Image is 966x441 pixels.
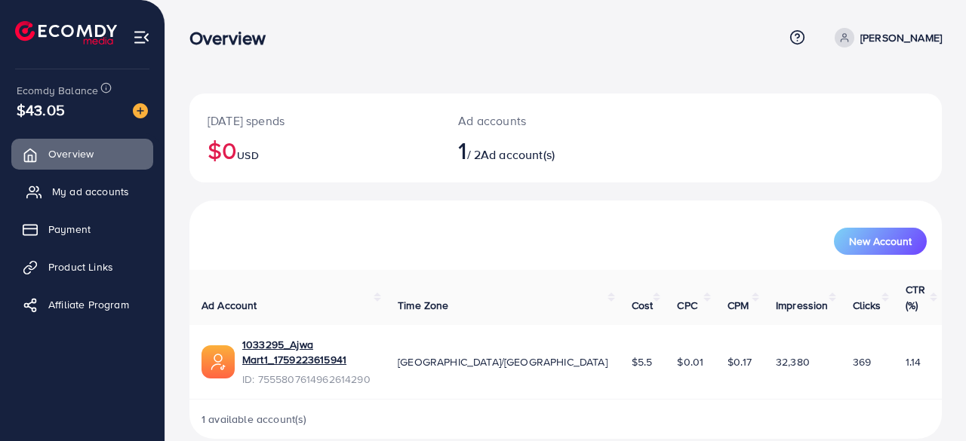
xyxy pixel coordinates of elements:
[398,354,608,369] span: [GEOGRAPHIC_DATA]/[GEOGRAPHIC_DATA]
[48,259,113,274] span: Product Links
[481,146,555,163] span: Ad account(s)
[829,28,942,47] a: [PERSON_NAME]
[677,354,703,369] span: $0.01
[15,21,117,44] img: logo
[208,136,422,164] h2: $0
[17,99,65,121] span: $43.05
[458,136,610,164] h2: / 2
[48,146,94,161] span: Overview
[458,112,610,130] p: Ad accounts
[133,29,150,46] img: menu
[202,412,307,427] span: 1 available account(s)
[860,29,942,47] p: [PERSON_NAME]
[906,282,925,312] span: CTR (%)
[208,112,422,130] p: [DATE] spends
[242,372,374,387] span: ID: 7555807614962614290
[11,252,153,282] a: Product Links
[728,354,752,369] span: $0.17
[242,337,374,368] a: 1033295_Ajwa Mart1_1759223615941
[52,184,129,199] span: My ad accounts
[853,298,881,313] span: Clicks
[776,354,810,369] span: 32,380
[776,298,829,313] span: Impression
[632,298,654,313] span: Cost
[11,176,153,207] a: My ad accounts
[17,83,98,98] span: Ecomdy Balance
[202,345,235,378] img: ic-ads-acc.e4c84228.svg
[189,27,278,49] h3: Overview
[237,148,258,163] span: USD
[458,133,466,167] span: 1
[48,222,91,237] span: Payment
[834,228,927,255] button: New Account
[906,354,921,369] span: 1.14
[902,373,955,430] iframe: Chat
[133,103,148,118] img: image
[11,139,153,169] a: Overview
[677,298,697,313] span: CPC
[853,354,871,369] span: 369
[849,236,912,247] span: New Account
[11,289,153,320] a: Affiliate Program
[11,214,153,244] a: Payment
[728,298,749,313] span: CPM
[632,354,653,369] span: $5.5
[202,298,257,313] span: Ad Account
[48,297,129,312] span: Affiliate Program
[398,298,448,313] span: Time Zone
